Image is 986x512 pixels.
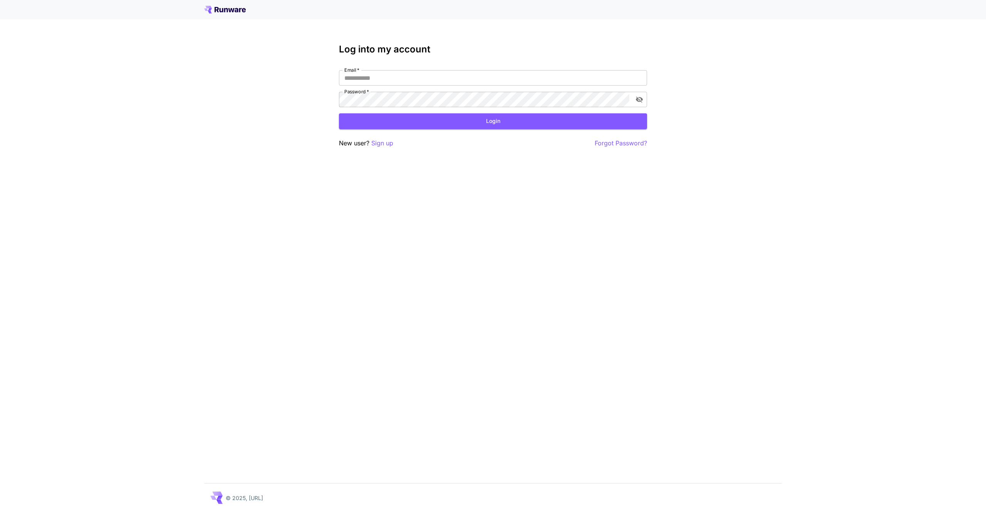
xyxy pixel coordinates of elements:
button: Login [339,113,647,129]
label: Email [344,67,359,73]
button: Forgot Password? [595,138,647,148]
button: toggle password visibility [632,93,646,106]
p: New user? [339,138,393,148]
button: Sign up [371,138,393,148]
label: Password [344,88,369,95]
h3: Log into my account [339,44,647,55]
p: © 2025, [URL] [226,494,263,502]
